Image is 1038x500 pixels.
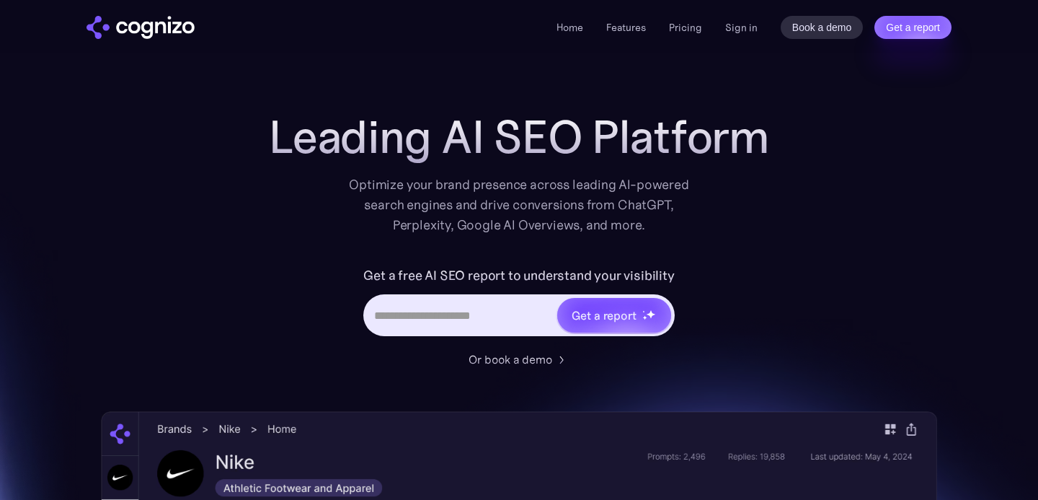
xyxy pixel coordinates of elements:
label: Get a free AI SEO report to understand your visibility [363,264,674,287]
div: Optimize your brand presence across leading AI-powered search engines and drive conversions from ... [342,175,696,235]
div: Or book a demo [469,351,552,368]
a: Pricing [669,21,702,34]
form: Hero URL Input Form [363,264,674,343]
a: home [86,16,195,39]
a: Home [556,21,583,34]
div: Get a report [572,307,636,324]
a: Features [606,21,646,34]
img: star [642,310,644,312]
img: cognizo logo [86,16,195,39]
a: Get a reportstarstarstar [556,297,673,334]
img: star [646,310,655,319]
a: Get a report [874,16,951,39]
a: Book a demo [781,16,864,39]
h1: Leading AI SEO Platform [269,111,769,163]
a: Or book a demo [469,351,569,368]
img: star [642,315,647,320]
a: Sign in [725,19,758,36]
